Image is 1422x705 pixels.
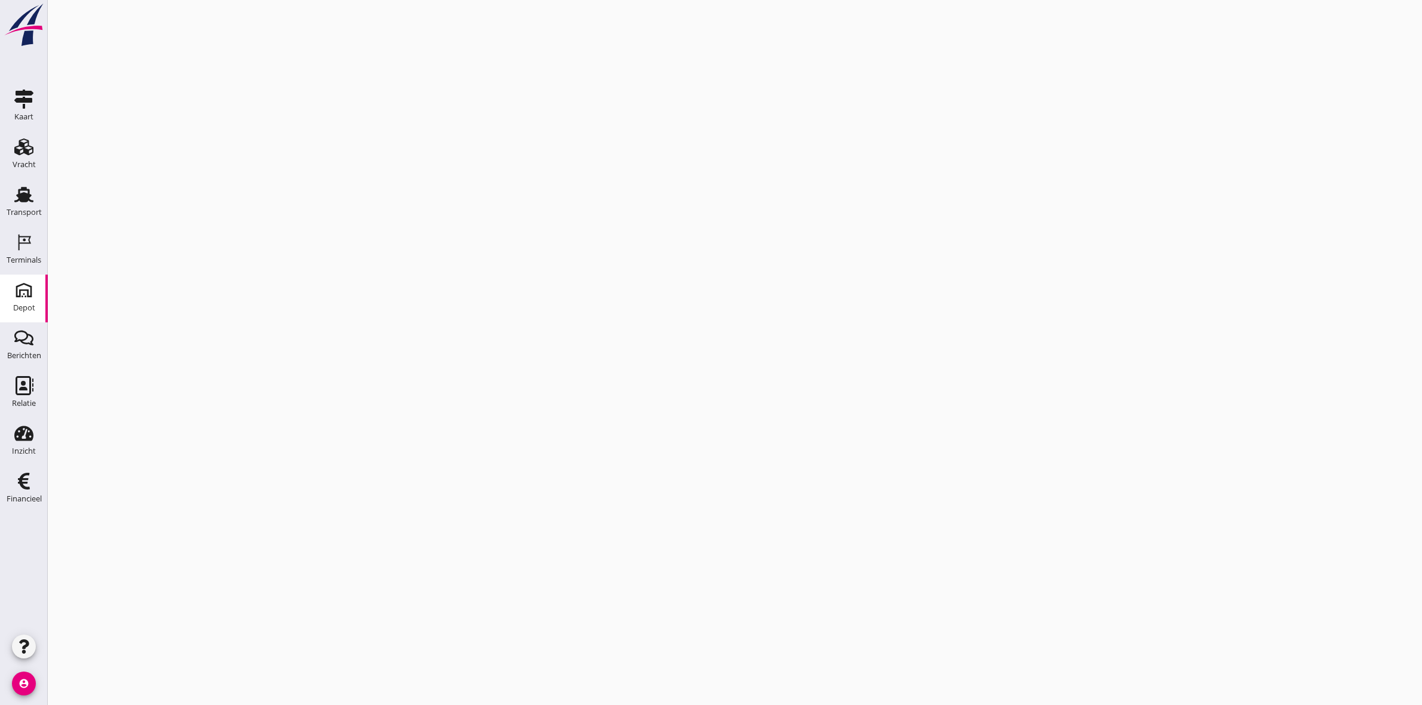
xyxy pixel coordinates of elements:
[12,399,36,407] div: Relatie
[13,304,35,312] div: Depot
[7,495,42,503] div: Financieel
[13,161,36,168] div: Vracht
[7,208,42,216] div: Transport
[2,3,45,47] img: logo-small.a267ee39.svg
[7,352,41,359] div: Berichten
[7,256,41,264] div: Terminals
[14,113,33,121] div: Kaart
[12,672,36,695] i: account_circle
[12,447,36,455] div: Inzicht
